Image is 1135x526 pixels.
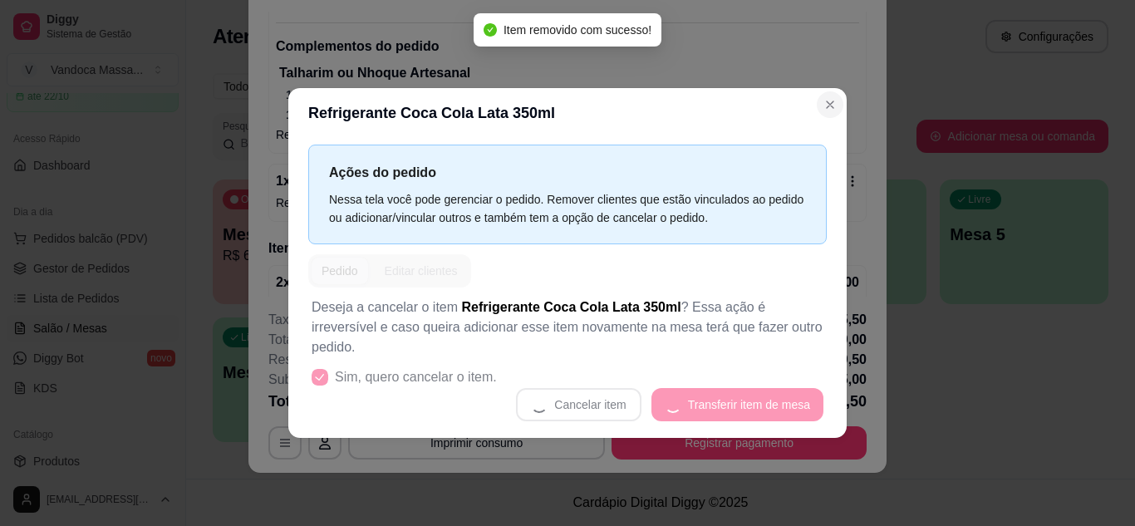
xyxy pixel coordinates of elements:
span: Refrigerante Coca Cola Lata 350ml [462,300,681,314]
p: Ações do pedido [329,162,806,183]
button: Close [817,91,843,118]
span: Item removido com sucesso! [504,23,651,37]
header: Refrigerante Coca Cola Lata 350ml [288,88,847,138]
span: check-circle [484,23,497,37]
p: Deseja a cancelar o item ? Essa ação é irreversível e caso queira adicionar esse item novamente n... [312,297,823,357]
div: Nessa tela você pode gerenciar o pedido. Remover clientes que estão vinculados ao pedido ou adici... [329,190,806,227]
